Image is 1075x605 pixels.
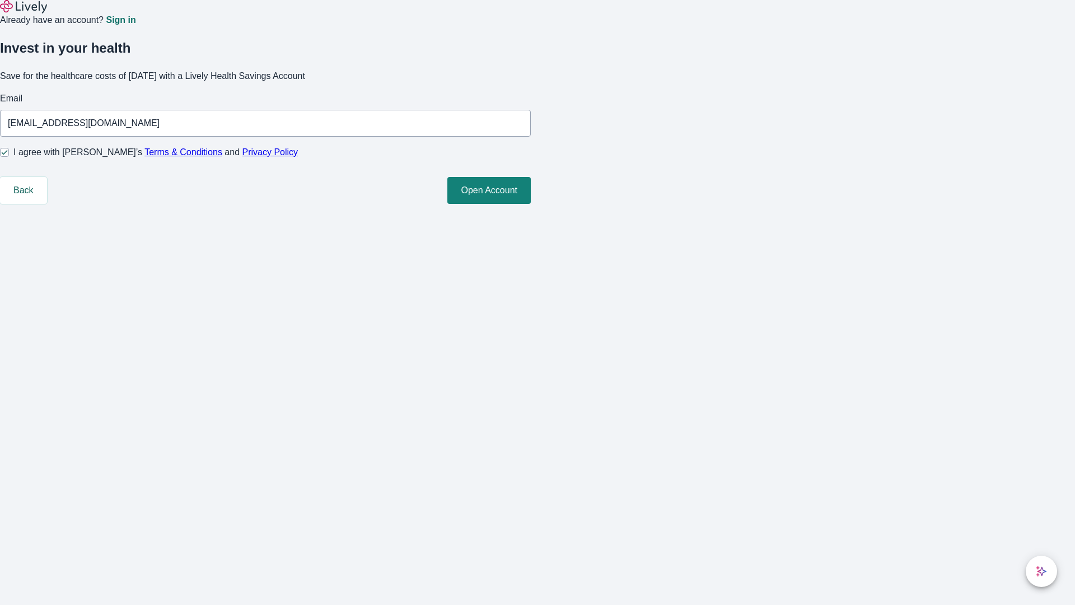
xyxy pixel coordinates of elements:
svg: Lively AI Assistant [1036,566,1047,577]
span: I agree with [PERSON_NAME]’s and [13,146,298,159]
button: chat [1026,556,1057,587]
a: Privacy Policy [242,147,298,157]
a: Terms & Conditions [144,147,222,157]
button: Open Account [447,177,531,204]
a: Sign in [106,16,135,25]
